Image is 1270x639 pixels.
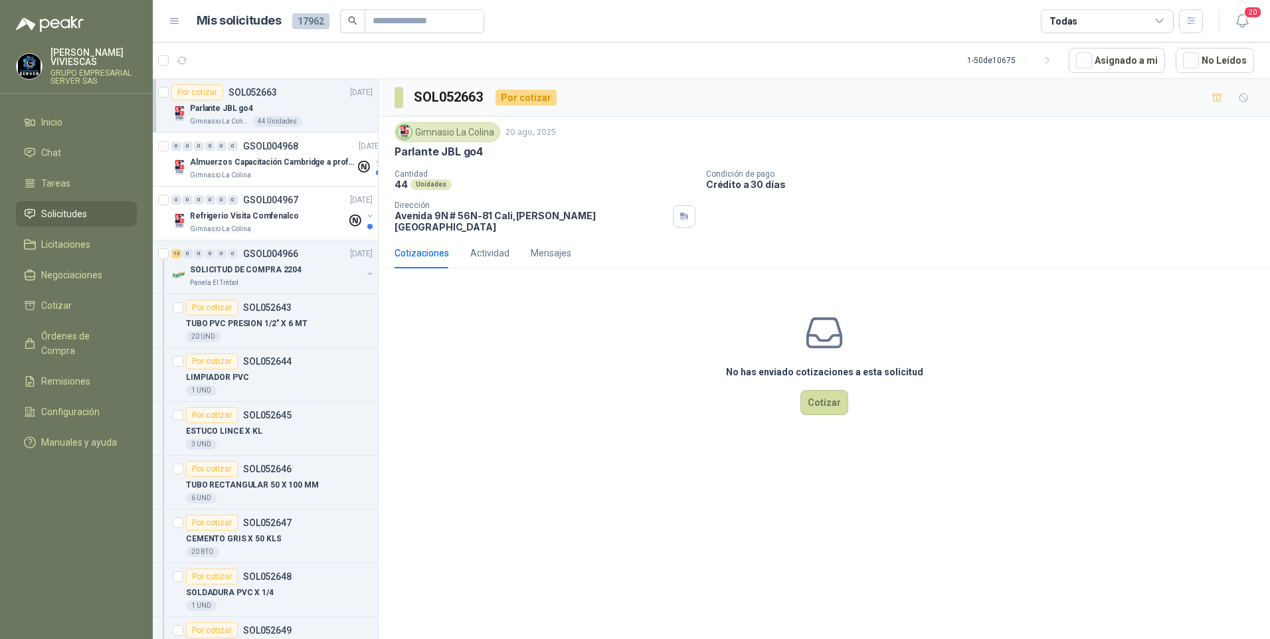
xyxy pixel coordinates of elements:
p: 20 ago, 2025 [505,126,556,139]
p: LIMPIADOR PVC [186,371,248,384]
p: Crédito a 30 días [706,179,1265,190]
div: 0 [194,141,204,151]
div: Gimnasio La Colina [395,122,500,142]
div: Por cotizar [186,461,238,477]
span: search [348,16,357,25]
p: GSOL004966 [243,249,298,258]
img: Company Logo [171,213,187,229]
p: Panela El Trébol [190,278,238,288]
p: Refrigerio Visita Comfenalco [190,210,299,223]
div: 13 [171,249,181,258]
div: Por cotizar [186,515,238,531]
div: 20 BTO [186,547,219,557]
div: 1 UND [186,600,217,611]
a: Chat [16,140,137,165]
span: Tareas [41,176,70,191]
div: Por cotizar [186,300,238,316]
p: Parlante JBL go4 [190,102,253,115]
img: Company Logo [171,267,187,283]
div: 44 Unidades [252,116,302,127]
div: 0 [205,249,215,258]
span: Inicio [41,115,62,130]
div: Actividad [470,246,509,260]
p: [DATE] [350,248,373,260]
div: 20 UND [186,331,221,342]
a: Por cotizarSOL052644LIMPIADOR PVC1 UND [153,348,378,402]
p: [DATE] [359,140,381,153]
div: 0 [171,195,181,205]
div: 1 UND [186,385,217,396]
a: Por cotizarSOL052645ESTUCO LINCE X KL3 UND [153,402,378,456]
button: 20 [1230,9,1254,33]
div: Cotizaciones [395,246,449,260]
p: GSOL004967 [243,195,298,205]
div: 0 [217,249,227,258]
span: Manuales y ayuda [41,435,117,450]
p: SOL052663 [228,88,277,97]
a: Inicio [16,110,137,135]
p: TUBO PVC PRESION 1/2" X 6 MT [186,318,308,330]
p: SOL052644 [243,357,292,366]
div: 0 [228,249,238,258]
div: Por cotizar [186,407,238,423]
span: Cotizar [41,298,72,313]
p: [DATE] [350,194,373,207]
p: GRUPO EMPRESARIAL SERVER SAS [50,69,137,85]
p: Cantidad [395,169,695,179]
div: Por cotizar [186,569,238,585]
button: No Leídos [1176,48,1254,73]
button: Asignado a mi [1069,48,1165,73]
div: 6 UND [186,493,217,503]
span: 20 [1243,6,1262,19]
a: Remisiones [16,369,137,394]
div: Por cotizar [171,84,223,100]
p: SOL052649 [243,626,292,635]
p: Parlante JBL go4 [395,145,483,159]
p: 44 [395,179,408,190]
a: Por cotizarSOL052647CEMENTO GRIS X 50 KLS20 BTO [153,509,378,563]
img: Company Logo [171,159,187,175]
p: Dirección [395,201,668,210]
p: Almuerzos Capacitación Cambridge a profesores [190,156,355,169]
span: Remisiones [41,374,90,389]
p: SOL052647 [243,518,292,527]
p: Gimnasio La Colina [190,224,251,234]
a: 13 0 0 0 0 0 GSOL004966[DATE] Company LogoSOLICITUD DE COMPRA 2204Panela El Trébol [171,246,375,288]
span: Chat [41,145,61,160]
a: Por cotizarSOL052646TUBO RECTANGULAR 50 X 100 MM6 UND [153,456,378,509]
span: Solicitudes [41,207,87,221]
div: 0 [205,141,215,151]
div: Por cotizar [496,90,557,106]
a: Tareas [16,171,137,196]
span: Configuración [41,405,100,419]
p: GSOL004968 [243,141,298,151]
p: Gimnasio La Colina [190,170,251,181]
div: 0 [217,141,227,151]
div: Unidades [410,179,452,190]
a: Por cotizarSOL052643TUBO PVC PRESION 1/2" X 6 MT20 UND [153,294,378,348]
div: 0 [228,195,238,205]
img: Company Logo [171,106,187,122]
span: Licitaciones [41,237,90,252]
a: Licitaciones [16,232,137,257]
p: ESTUCO LINCE X KL [186,425,262,438]
img: Logo peakr [16,16,84,32]
div: 0 [217,195,227,205]
a: Órdenes de Compra [16,323,137,363]
p: SOL052646 [243,464,292,474]
div: Mensajes [531,246,571,260]
p: Avenida 9N # 56N-81 Cali , [PERSON_NAME][GEOGRAPHIC_DATA] [395,210,668,232]
span: Órdenes de Compra [41,329,124,358]
a: Por cotizarSOL052663[DATE] Company LogoParlante JBL go4Gimnasio La Colina44 Unidades [153,79,378,133]
button: Cotizar [800,390,848,415]
div: 0 [183,195,193,205]
div: 0 [194,249,204,258]
div: Por cotizar [186,353,238,369]
div: 0 [171,141,181,151]
a: Cotizar [16,293,137,318]
div: 0 [205,195,215,205]
div: Todas [1049,14,1077,29]
div: Por cotizar [186,622,238,638]
div: 0 [228,141,238,151]
div: 0 [183,249,193,258]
